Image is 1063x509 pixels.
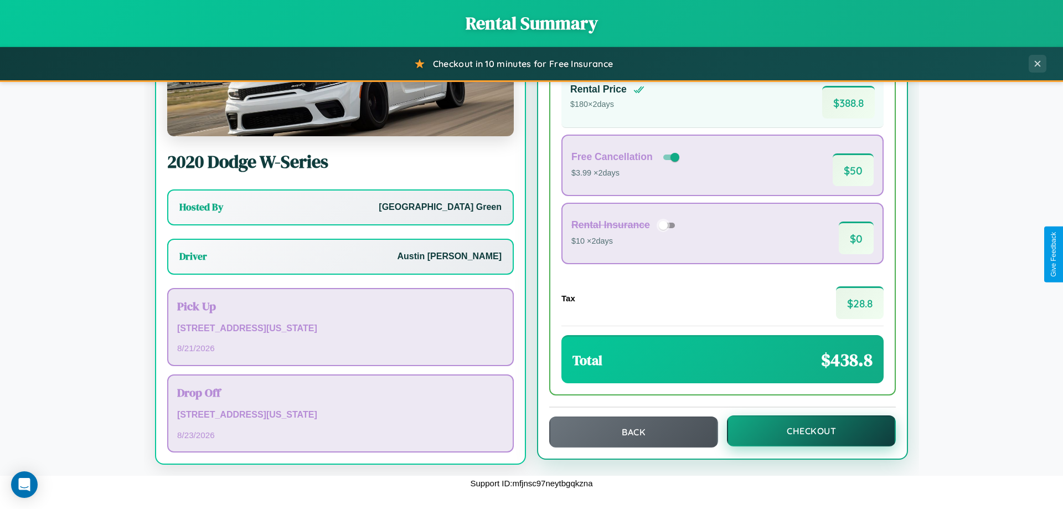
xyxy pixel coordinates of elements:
[179,250,207,263] h3: Driver
[11,11,1052,35] h1: Rental Summary
[839,222,874,254] span: $ 0
[570,97,644,112] p: $ 180 × 2 days
[549,417,718,448] button: Back
[571,234,679,249] p: $10 × 2 days
[177,428,504,443] p: 8 / 23 / 2026
[177,341,504,356] p: 8 / 21 / 2026
[11,471,38,498] div: Open Intercom Messenger
[833,153,874,186] span: $ 50
[561,294,575,303] h4: Tax
[177,407,504,423] p: [STREET_ADDRESS][US_STATE]
[471,476,593,491] p: Support ID: mfjnsc97neytbgqkzna
[727,415,896,446] button: Checkout
[822,86,875,119] span: $ 388.8
[570,84,627,95] h4: Rental Price
[177,298,504,314] h3: Pick Up
[572,351,602,369] h3: Total
[836,286,884,319] span: $ 28.8
[571,166,682,181] p: $3.99 × 2 days
[179,200,223,214] h3: Hosted By
[398,249,502,265] p: Austin [PERSON_NAME]
[1050,232,1057,277] div: Give Feedback
[177,321,504,337] p: [STREET_ADDRESS][US_STATE]
[821,348,873,372] span: $ 438.8
[571,151,653,163] h4: Free Cancellation
[433,58,613,69] span: Checkout in 10 minutes for Free Insurance
[571,219,650,231] h4: Rental Insurance
[167,150,514,174] h2: 2020 Dodge W-Series
[177,384,504,400] h3: Drop Off
[379,199,502,215] p: [GEOGRAPHIC_DATA] Green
